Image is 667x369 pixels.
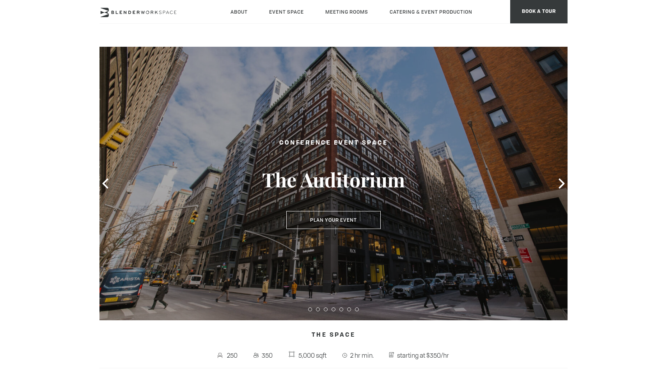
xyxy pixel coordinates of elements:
[260,349,275,362] span: 350
[225,349,239,362] span: 250
[395,349,451,362] span: starting at $350/hr
[244,138,423,148] h2: Conference Event Space
[99,328,568,343] h4: The Space
[286,211,381,229] button: Plan Your Event
[348,349,376,362] span: 2 hr min.
[244,168,423,192] h3: The Auditorium
[296,349,328,362] span: 5,000 sqft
